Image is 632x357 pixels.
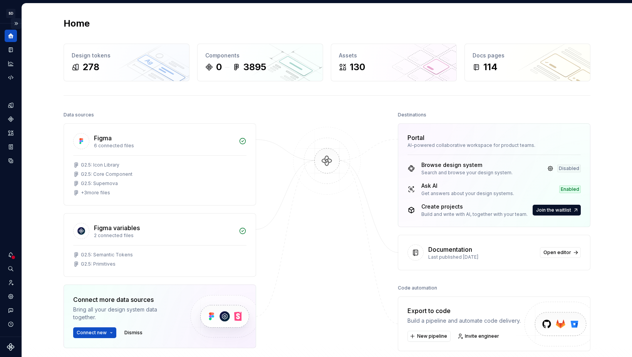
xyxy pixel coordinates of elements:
span: Open editor [543,249,571,256]
span: Invite engineer [465,333,499,339]
div: Figma variables [94,223,140,232]
button: Dismiss [121,327,146,338]
a: Open editor [540,247,581,258]
div: 3895 [243,61,266,73]
button: Notifications [5,249,17,261]
div: + 3 more files [81,190,110,196]
button: SD [2,5,20,22]
div: Create projects [421,203,528,210]
div: Build a pipeline and automate code delivery. [407,317,521,325]
div: Destinations [398,109,426,120]
a: Storybook stories [5,141,17,153]
a: Design tokens278 [64,44,189,81]
span: Join the waitlist [536,207,571,213]
div: G2.5: Supernova [81,180,118,187]
div: Components [205,52,315,59]
div: Get answers about your design systems. [421,190,514,197]
span: Connect new [77,330,107,336]
div: Disabled [557,165,581,172]
div: G2.5: Primitives [81,261,116,267]
div: 6 connected files [94,143,234,149]
button: Contact support [5,304,17,317]
div: Code automation [398,283,437,293]
div: Design tokens [72,52,181,59]
a: Docs pages114 [464,44,590,81]
div: Browse design system [421,161,513,169]
div: 0 [216,61,222,73]
span: Dismiss [124,330,142,336]
button: Join the waitlist [533,205,581,216]
a: Code automation [5,71,17,84]
div: Build and write with AI, together with your team. [421,211,528,217]
div: 114 [483,61,498,73]
a: Invite team [5,276,17,289]
div: G2.5: Core Component [81,171,132,177]
button: Search ⌘K [5,263,17,275]
button: New pipeline [407,331,451,342]
div: G2.5: Icon Library [81,162,119,168]
div: 2 connected files [94,232,234,239]
a: Assets130 [331,44,457,81]
div: G2.5: Semantic Tokens [81,252,133,258]
a: Components [5,113,17,125]
div: Figma [94,133,112,143]
a: Home [5,30,17,42]
div: SD [6,9,15,18]
div: Assets [339,52,449,59]
a: Figma6 connected filesG2.5: Icon LibraryG2.5: Core ComponentG2.5: Supernova+3more files [64,123,256,205]
div: Enabled [559,185,581,193]
button: Expand sidebar [11,18,22,29]
div: Export to code [407,306,521,315]
a: Data sources [5,155,17,167]
div: Ask AI [421,182,514,190]
h2: Home [64,17,90,30]
div: Search and browse your design system. [421,170,513,176]
a: Invite engineer [455,331,503,342]
a: Assets [5,127,17,139]
div: Connect more data sources [73,295,177,304]
div: Bring all your design system data together. [73,306,177,321]
a: Design tokens [5,99,17,111]
div: Data sources [64,109,94,120]
div: Portal [407,133,424,142]
span: New pipeline [417,333,447,339]
svg: Supernova Logo [7,343,15,351]
div: 278 [82,61,99,73]
a: Components03895 [197,44,323,81]
button: Connect new [73,327,116,338]
div: Documentation [428,245,472,254]
a: Analytics [5,57,17,70]
a: Figma variables2 connected filesG2.5: Semantic TokensG2.5: Primitives [64,213,256,277]
div: Last published [DATE] [428,254,535,260]
a: Settings [5,290,17,303]
div: 130 [350,61,365,73]
div: Docs pages [473,52,582,59]
a: Documentation [5,44,17,56]
div: AI-powered collaborative workspace for product teams. [407,142,581,148]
